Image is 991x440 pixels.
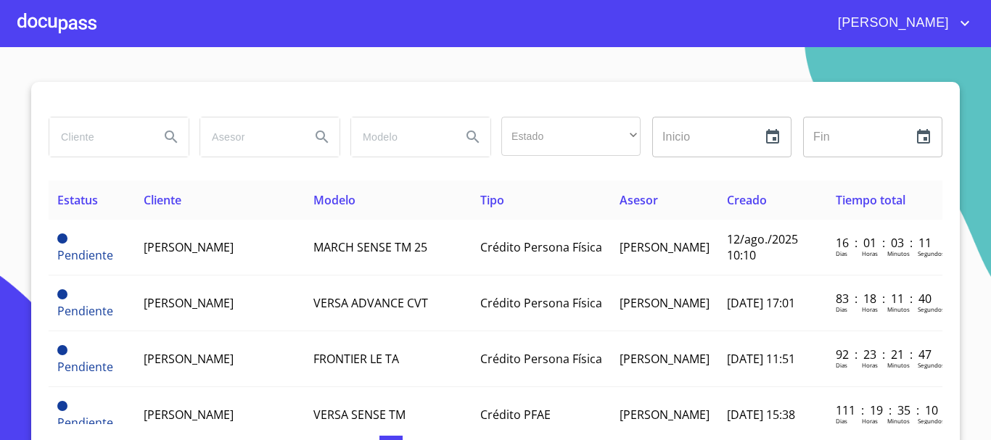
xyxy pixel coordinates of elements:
span: VERSA ADVANCE CVT [313,295,428,311]
span: Cliente [144,192,181,208]
p: Dias [836,361,847,369]
p: Segundos [918,361,945,369]
span: [PERSON_NAME] [144,295,234,311]
span: Asesor [620,192,658,208]
span: Estatus [57,192,98,208]
span: Tipo [480,192,504,208]
span: Pendiente [57,289,67,299]
span: Modelo [313,192,355,208]
button: Search [305,120,340,154]
button: Search [154,120,189,154]
p: Minutos [887,361,910,369]
span: Pendiente [57,247,113,263]
p: 83 : 18 : 11 : 40 [836,291,934,307]
span: Crédito PFAE [480,407,551,423]
button: account of current user [827,12,974,35]
p: Horas [862,249,878,257]
input: search [200,117,299,157]
span: Pendiente [57,359,113,375]
span: Crédito Persona Física [480,295,602,311]
input: search [49,117,148,157]
p: Segundos [918,417,945,425]
span: [PERSON_NAME] [620,351,710,367]
p: Minutos [887,249,910,257]
span: Pendiente [57,401,67,411]
p: Segundos [918,249,945,257]
span: Pendiente [57,415,113,431]
input: search [351,117,450,157]
span: [PERSON_NAME] [620,239,710,255]
p: 16 : 01 : 03 : 11 [836,235,934,251]
div: ​ [501,117,641,156]
p: Minutos [887,417,910,425]
span: [DATE] 17:01 [727,295,795,311]
span: [PERSON_NAME] [144,239,234,255]
span: Pendiente [57,233,67,244]
p: Minutos [887,305,910,313]
span: Tiempo total [836,192,905,208]
span: Creado [727,192,767,208]
span: FRONTIER LE TA [313,351,399,367]
span: Pendiente [57,345,67,355]
span: [PERSON_NAME] [144,407,234,423]
span: [DATE] 15:38 [727,407,795,423]
span: 12/ago./2025 10:10 [727,231,798,263]
span: [PERSON_NAME] [620,407,710,423]
span: VERSA SENSE TM [313,407,406,423]
p: Dias [836,249,847,257]
p: Horas [862,417,878,425]
span: MARCH SENSE TM 25 [313,239,427,255]
span: Crédito Persona Física [480,239,602,255]
p: Horas [862,361,878,369]
p: 92 : 23 : 21 : 47 [836,346,934,362]
button: Search [456,120,490,154]
p: Dias [836,305,847,313]
span: [DATE] 11:51 [727,351,795,367]
p: Dias [836,417,847,425]
span: Crédito Persona Física [480,351,602,367]
span: [PERSON_NAME] [827,12,956,35]
p: Horas [862,305,878,313]
span: [PERSON_NAME] [144,351,234,367]
span: Pendiente [57,303,113,319]
p: Segundos [918,305,945,313]
p: 111 : 19 : 35 : 10 [836,402,934,418]
span: [PERSON_NAME] [620,295,710,311]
